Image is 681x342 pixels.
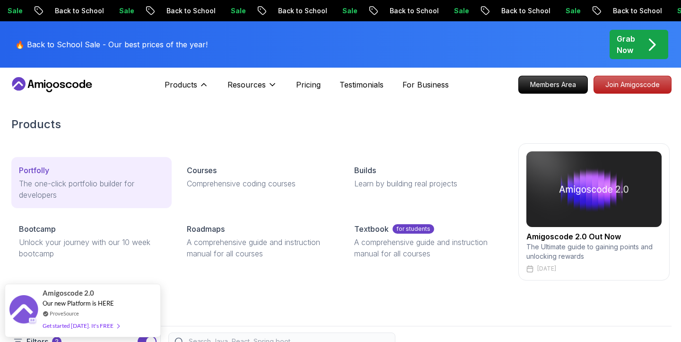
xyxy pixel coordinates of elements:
[31,6,61,16] p: Sale
[402,79,449,90] a: For Business
[518,143,670,281] a: amigoscode 2.0Amigoscode 2.0 Out NowThe Ultimate guide to gaining points and unlocking rewards[DATE]
[165,79,209,98] button: Products
[19,237,164,259] p: Unlock your journey with our 10 week bootcamp
[347,157,507,197] a: BuildsLearn by building real projects
[43,299,114,307] span: Our new Platform is HERE
[9,295,38,326] img: provesource social proof notification image
[594,76,672,94] a: Join Amigoscode
[354,237,499,259] p: A comprehensive guide and instruction manual for all courses
[187,237,332,259] p: A comprehensive guide and instruction manual for all courses
[19,178,164,201] p: The one-click portfolio builder for developers
[354,223,389,235] p: Textbook
[19,165,49,176] p: Portfolly
[11,157,172,208] a: PortfollyThe one-click portfolio builder for developers
[478,6,508,16] p: Sale
[43,288,94,298] span: Amigoscode 2.0
[43,320,119,331] div: Get started [DATE]. It's FREE
[190,6,254,16] p: Back to School
[537,265,556,272] p: [DATE]
[79,6,143,16] p: Back to School
[227,79,277,98] button: Resources
[413,6,478,16] p: Back to School
[179,216,340,267] a: RoadmapsA comprehensive guide and instruction manual for all courses
[594,76,671,93] p: Join Amigoscode
[340,79,384,90] a: Testimonials
[165,79,197,90] p: Products
[179,157,340,197] a: CoursesComprehensive coding courses
[296,79,321,90] a: Pricing
[227,79,266,90] p: Resources
[254,6,285,16] p: Sale
[366,6,396,16] p: Sale
[518,76,588,94] a: Members Area
[354,165,376,176] p: Builds
[519,76,587,93] p: Members Area
[143,6,173,16] p: Sale
[617,33,635,56] p: Grab Now
[589,6,620,16] p: Sale
[11,117,670,132] h2: Products
[526,151,662,227] img: amigoscode 2.0
[302,6,366,16] p: Back to School
[354,178,499,189] p: Learn by building real projects
[15,39,208,50] p: 🔥 Back to School Sale - Our best prices of the year!
[19,223,56,235] p: Bootcamp
[11,216,172,267] a: BootcampUnlock your journey with our 10 week bootcamp
[187,178,332,189] p: Comprehensive coding courses
[187,165,217,176] p: Courses
[393,224,434,234] p: for students
[526,231,662,242] h2: Amigoscode 2.0 Out Now
[187,223,225,235] p: Roadmaps
[526,242,662,261] p: The Ultimate guide to gaining points and unlocking rewards
[347,216,507,267] a: Textbookfor studentsA comprehensive guide and instruction manual for all courses
[50,309,79,317] a: ProveSource
[525,6,589,16] p: Back to School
